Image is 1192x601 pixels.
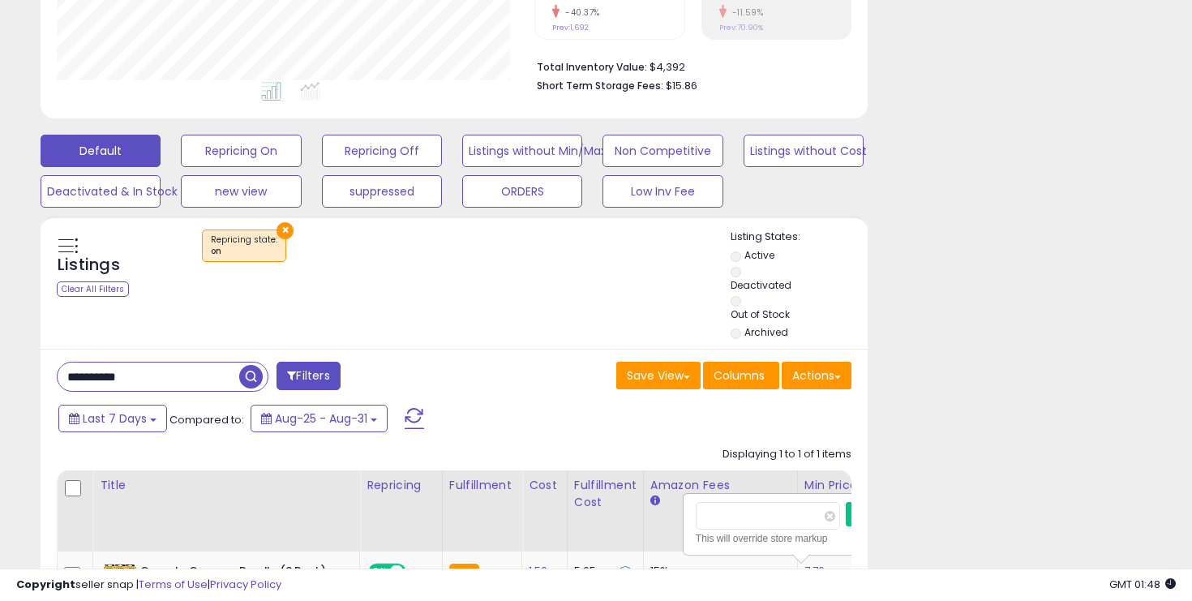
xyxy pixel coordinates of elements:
[714,367,765,384] span: Columns
[537,60,647,74] b: Total Inventory Value:
[703,362,779,389] button: Columns
[41,175,161,208] button: Deactivated & In Stock
[804,563,825,579] a: 7.76
[16,577,281,593] div: seller snap | |
[58,254,120,277] h5: Listings
[537,79,663,92] b: Short Term Storage Fees:
[731,230,868,245] p: Listing States:
[616,362,701,389] button: Save View
[744,325,788,339] label: Archived
[370,565,390,579] span: ON
[782,362,851,389] button: Actions
[731,307,790,321] label: Out of Stock
[744,135,864,167] button: Listings without Cost
[696,530,907,547] div: This will override store markup
[537,56,839,75] li: $4,392
[462,135,582,167] button: Listings without Min/Max
[58,405,167,432] button: Last 7 Days
[804,477,888,494] div: Min Price
[449,564,479,582] small: FBA
[650,494,660,509] small: Amazon Fees.
[100,477,353,494] div: Title
[574,477,637,511] div: Fulfillment Cost
[449,477,515,494] div: Fulfillment
[211,246,277,257] div: on
[650,564,785,578] div: 15%
[727,6,764,19] small: -11.59%
[277,222,294,239] button: ×
[140,564,337,583] b: Crayola Crayons Bundle (3 Pack)
[251,405,388,432] button: Aug-25 - Aug-31
[181,175,301,208] button: new view
[666,78,697,93] span: $15.86
[16,577,75,592] strong: Copyright
[277,362,340,390] button: Filters
[602,135,722,167] button: Non Competitive
[41,135,161,167] button: Default
[560,6,600,19] small: -40.37%
[57,281,129,297] div: Clear All Filters
[529,563,548,579] a: 1.50
[211,234,277,258] span: Repricing state :
[602,175,722,208] button: Low Inv Fee
[181,135,301,167] button: Repricing On
[104,564,136,582] img: 513wTwiq3HL._SL40_.jpg
[744,248,774,262] label: Active
[169,412,244,427] span: Compared to:
[275,410,367,427] span: Aug-25 - Aug-31
[650,477,791,494] div: Amazon Fees
[322,135,442,167] button: Repricing Off
[574,564,631,578] div: 5.05
[731,278,791,292] label: Deactivated
[210,577,281,592] a: Privacy Policy
[462,175,582,208] button: ORDERS
[719,23,763,32] small: Prev: 70.90%
[367,477,435,494] div: Repricing
[722,447,851,462] div: Displaying 1 to 1 of 1 items
[529,477,560,494] div: Cost
[552,23,589,32] small: Prev: 1,692
[83,410,147,427] span: Last 7 Days
[322,175,442,208] button: suppressed
[139,577,208,592] a: Terms of Use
